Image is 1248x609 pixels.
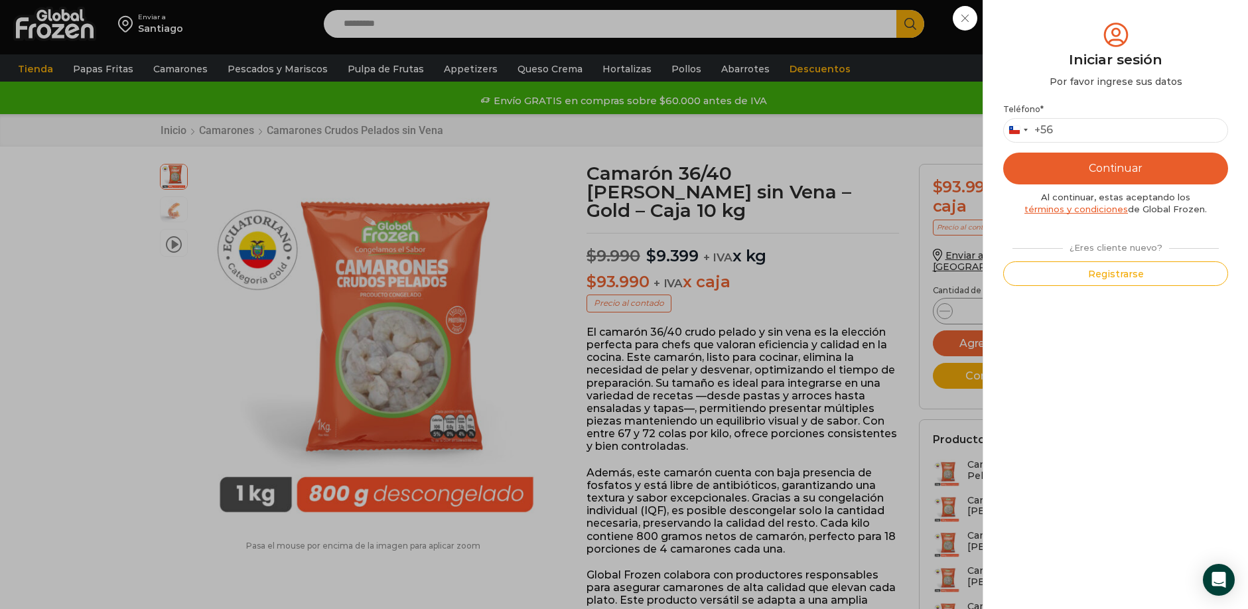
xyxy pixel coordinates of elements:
div: ¿Eres cliente nuevo? [1006,237,1225,254]
div: Iniciar sesión [1003,50,1228,70]
div: +56 [1034,123,1053,137]
div: Al continuar, estas aceptando los de Global Frozen. [1003,191,1228,216]
button: Selected country [1004,119,1053,142]
button: Continuar [1003,153,1228,184]
div: Por favor ingrese sus datos [1003,75,1228,88]
button: Registrarse [1003,261,1228,286]
div: Open Intercom Messenger [1203,564,1235,596]
label: Teléfono [1003,104,1228,115]
a: términos y condiciones [1024,204,1128,214]
img: tabler-icon-user-circle.svg [1101,20,1131,50]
